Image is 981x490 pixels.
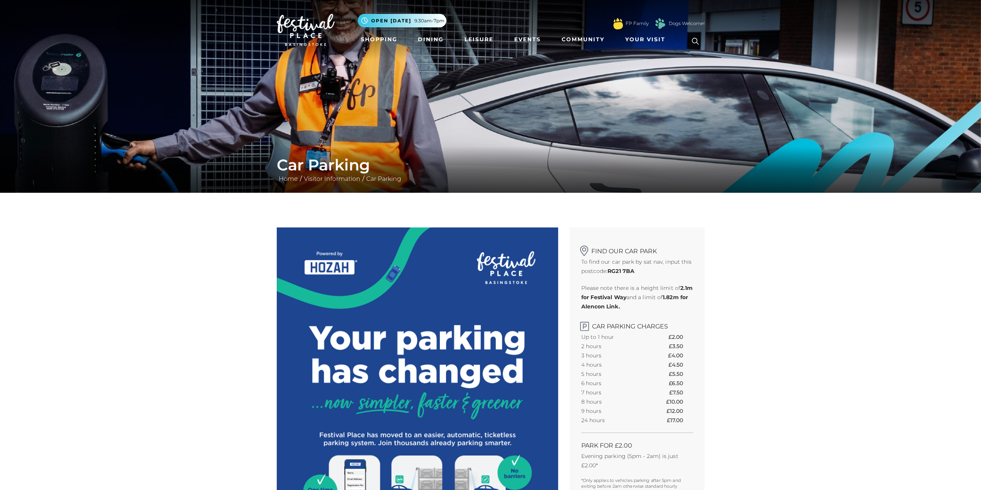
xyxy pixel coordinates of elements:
a: Shopping [358,32,400,47]
th: £3.50 [669,342,693,351]
a: FP Family [626,20,649,27]
th: £6.50 [669,379,693,388]
a: Home [277,175,300,182]
img: Festival Place Logo [277,14,335,46]
th: £17.00 [667,416,693,425]
th: £2.00 [668,332,693,342]
th: Up to 1 hour [581,332,643,342]
th: £5.50 [669,369,693,379]
strong: RG21 7BA [607,268,634,274]
th: £4.50 [668,360,693,369]
a: Visitor Information [302,175,362,182]
a: Community [559,32,607,47]
h1: Car Parking [277,156,705,174]
a: Events [511,32,544,47]
th: £10.00 [666,397,693,406]
th: £4.00 [668,351,693,360]
th: 6 hours [581,379,643,388]
div: / / [271,156,710,184]
th: £12.00 [666,406,693,416]
h2: Find our car park [581,243,693,255]
th: 4 hours [581,360,643,369]
h2: Car Parking Charges [581,319,693,330]
th: £7.50 [669,388,693,397]
th: 24 hours [581,416,643,425]
a: Car Parking [364,175,403,182]
h2: PARK FOR £2.00 [581,442,693,449]
th: 9 hours [581,406,643,416]
p: Evening parking (5pm - 2am) is just £2.00* [581,451,693,470]
th: 7 hours [581,388,643,397]
th: 8 hours [581,397,643,406]
a: Leisure [461,32,496,47]
a: Your Visit [622,32,672,47]
a: Dogs Welcome! [669,20,705,27]
th: 2 hours [581,342,643,351]
p: Please note there is a height limit of and a limit of [581,283,693,311]
a: Dining [415,32,447,47]
span: Open [DATE] [371,17,411,24]
th: 5 hours [581,369,643,379]
span: 9.30am-7pm [414,17,444,24]
p: To find our car park by sat nav, input this postcode: [581,257,693,276]
button: Open [DATE] 9.30am-7pm [358,14,446,27]
th: 3 hours [581,351,643,360]
span: Your Visit [625,35,665,44]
